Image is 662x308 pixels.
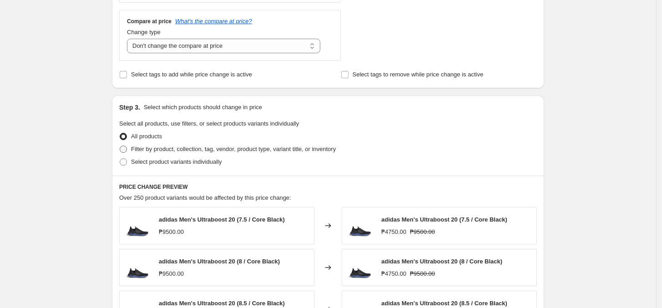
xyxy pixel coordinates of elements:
[131,146,336,152] span: Filter by product, collection, tag, vendor, product type, variant title, or inventory
[119,183,537,191] h6: PRICE CHANGE PREVIEW
[119,103,140,112] h2: Step 3.
[119,194,291,201] span: Over 250 product variants would be affected by this price change:
[347,212,374,239] img: EG1341_ADIDAS_ULTRABOOST_20_AA_80x.jpg
[131,133,162,140] span: All products
[381,216,507,223] span: adidas Men's Ultraboost 20 (7.5 / Core Black)
[159,216,285,223] span: adidas Men's Ultraboost 20 (7.5 / Core Black)
[159,258,280,265] span: adidas Men's Ultraboost 20 (8 / Core Black)
[124,254,152,281] img: EG1341_ADIDAS_ULTRABOOST_20_AA_80x.jpg
[381,227,406,237] div: ₱4750.00
[127,18,172,25] h3: Compare at price
[381,269,406,278] div: ₱4750.00
[381,300,507,307] span: adidas Men's Ultraboost 20 (8.5 / Core Black)
[131,71,252,78] span: Select tags to add while price change is active
[381,258,502,265] span: adidas Men's Ultraboost 20 (8 / Core Black)
[347,254,374,281] img: EG1341_ADIDAS_ULTRABOOST_20_AA_80x.jpg
[131,158,222,165] span: Select product variants individually
[410,227,435,237] strike: ₱9500.00
[127,29,161,35] span: Change type
[119,120,299,127] span: Select all products, use filters, or select products variants individually
[410,269,435,278] strike: ₱9500.00
[175,18,252,25] button: What's the compare at price?
[159,269,184,278] div: ₱9500.00
[159,300,285,307] span: adidas Men's Ultraboost 20 (8.5 / Core Black)
[124,212,152,239] img: EG1341_ADIDAS_ULTRABOOST_20_AA_80x.jpg
[159,227,184,237] div: ₱9500.00
[144,103,262,112] p: Select which products should change in price
[353,71,484,78] span: Select tags to remove while price change is active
